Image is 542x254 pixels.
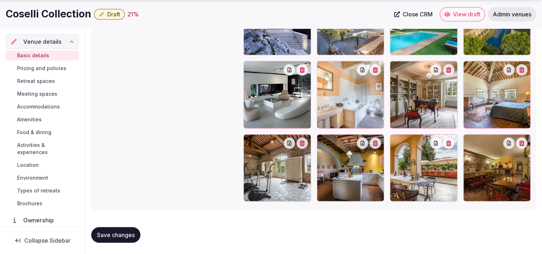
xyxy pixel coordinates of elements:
div: RV-Coselli Collection-living area 2.jpg [243,61,311,128]
h1: Coselli Collection [6,7,91,21]
a: Types of retreats [6,186,79,196]
span: Retreat spaces [17,78,55,85]
span: Activities & experiences [17,142,76,156]
span: Admin venues [493,11,531,18]
div: RV-Coselli Collection-amenities gym.JPG [243,134,311,202]
a: Food & dining [6,127,79,137]
a: Basic details [6,51,79,60]
button: 21% [128,10,139,18]
span: Location [17,162,39,169]
div: RV-Coselli Collection-kitchen.JPG [317,134,384,202]
span: Collapse Sidebar [24,237,71,244]
div: RV-Coselli Collection- outdoor dining.JPG [390,134,458,202]
span: Brochures [17,200,42,207]
a: Amenities [6,115,79,125]
span: Close CRM [403,11,433,18]
span: Draft [107,11,120,18]
button: Draft [94,9,125,20]
span: Environment [17,174,48,181]
div: RV-Coselli Collection-dining 2.jpg [463,134,531,202]
button: Collapse Sidebar [6,233,79,248]
div: RV-Coselli Collection-accommodation.jpg [463,61,531,128]
span: Save changes [97,231,135,238]
span: Food & dining [17,129,51,136]
span: View draft [453,11,480,18]
button: Save changes [91,227,140,243]
span: Accommodations [17,103,60,110]
span: Venue details [23,37,62,46]
a: Close CRM [390,7,437,21]
span: Basic details [17,52,49,59]
a: Activities & experiences [6,140,79,157]
a: Accommodations [6,102,79,112]
a: Pricing and policies [6,63,79,73]
span: Types of retreats [17,187,60,194]
a: Brochures [6,199,79,208]
div: RV-Coselli Collection-amenities.jpg [390,61,458,128]
span: Pricing and policies [17,65,66,72]
span: Amenities [17,116,42,123]
a: Retreat spaces [6,76,79,86]
span: Meeting spaces [17,90,57,97]
span: Ownership [23,216,57,224]
a: Meeting spaces [6,89,79,99]
a: Ownership [6,213,79,228]
a: Location [6,160,79,170]
a: View draft [440,7,485,21]
div: RV-Coselli Collection-bathroom 2.jpg [317,61,384,128]
div: 21 % [128,10,139,18]
a: Environment [6,173,79,183]
a: Admin venues [488,7,536,21]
